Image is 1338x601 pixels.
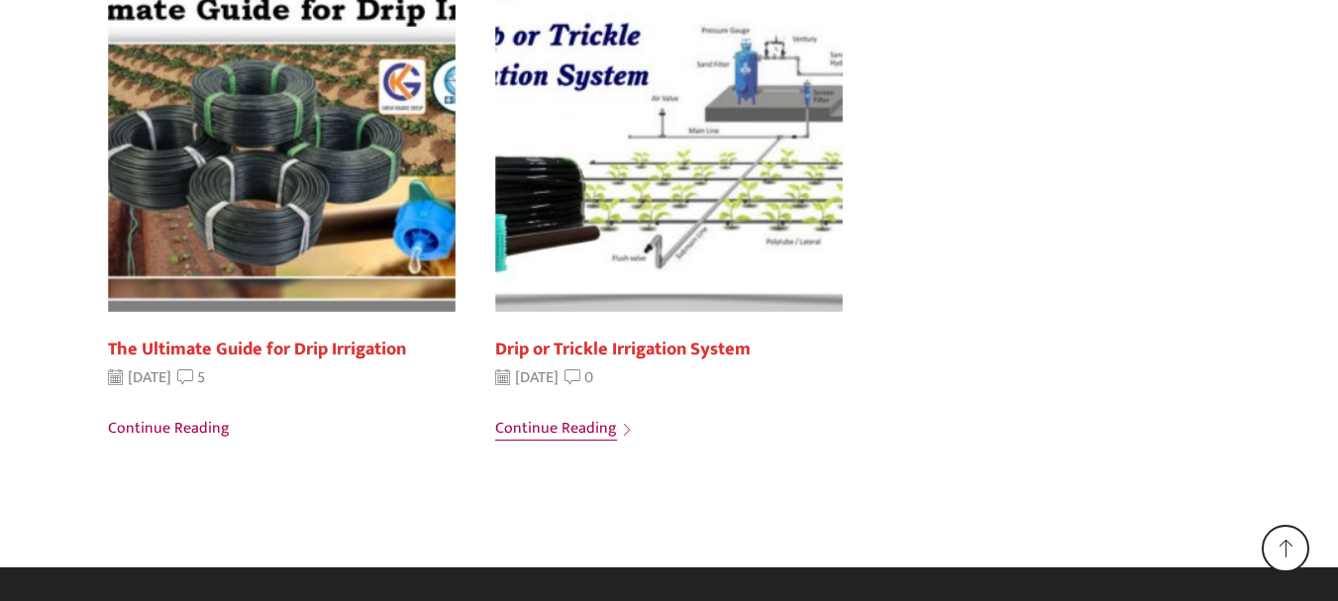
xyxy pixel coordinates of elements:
span: 0 [584,364,593,390]
a: Continue reading [108,406,456,443]
a: Continue reading [495,406,843,443]
span: Continue reading [108,416,230,442]
span: 5 [197,364,205,390]
a: The Ultimate Guide for Drip Irrigation [108,334,406,364]
time: [DATE] [108,366,171,389]
a: 5 [177,366,205,389]
time: [DATE] [495,366,559,389]
span: Continue reading [495,416,617,442]
a: Drip or Trickle Irrigation System [495,334,751,364]
a: 0 [565,366,593,389]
